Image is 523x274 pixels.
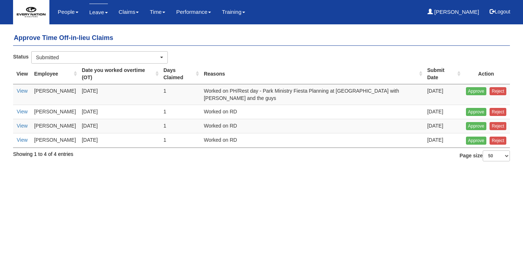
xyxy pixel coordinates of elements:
[31,133,79,148] td: [PERSON_NAME]
[161,133,201,148] td: 1
[119,4,139,20] a: Claims
[201,119,424,133] td: Worked on RD
[79,64,161,84] th: Date you worked overtime (OT) : activate to sort column ascending
[424,84,462,105] td: [DATE]
[161,119,201,133] td: 1
[17,88,28,94] a: View
[424,133,462,148] td: [DATE]
[17,137,28,143] a: View
[79,105,161,119] td: [DATE]
[79,119,161,133] td: [DATE]
[424,119,462,133] td: [DATE]
[17,109,28,114] a: View
[161,84,201,105] td: 1
[13,64,31,84] th: View
[201,84,424,105] td: Worked on PH/Rest day - Park Ministry Fiesta Planning at [GEOGRAPHIC_DATA] with [PERSON_NAME] and...
[466,108,487,116] input: Approve
[490,108,506,116] input: Reject
[161,105,201,119] td: 1
[13,51,31,62] label: Status
[222,4,245,20] a: Training
[466,137,487,145] input: Approve
[31,64,79,84] th: Employee : activate to sort column ascending
[150,4,165,20] a: Time
[201,133,424,148] td: Worked on RD
[58,4,78,20] a: People
[424,64,462,84] th: Submit Date : activate to sort column ascending
[459,150,510,161] label: Page size
[161,64,201,84] th: Days Claimed : activate to sort column ascending
[31,105,79,119] td: [PERSON_NAME]
[201,64,424,84] th: Reasons : activate to sort column ascending
[490,122,506,130] input: Reject
[201,105,424,119] td: Worked on RD
[462,64,510,84] th: Action
[89,4,108,21] a: Leave
[13,31,510,46] h4: Approve Time Off-in-lieu Claims
[466,122,487,130] input: Approve
[17,123,28,129] a: View
[31,84,79,105] td: [PERSON_NAME]
[427,4,479,20] a: [PERSON_NAME]
[31,119,79,133] td: [PERSON_NAME]
[176,4,211,20] a: Performance
[424,105,462,119] td: [DATE]
[31,51,168,64] button: Submitted
[483,150,510,161] select: Page size
[466,87,487,95] input: Approve
[36,54,159,61] div: Submitted
[79,84,161,105] td: [DATE]
[490,87,506,95] input: Reject
[79,133,161,148] td: [DATE]
[490,137,506,145] input: Reject
[485,3,515,20] button: Logout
